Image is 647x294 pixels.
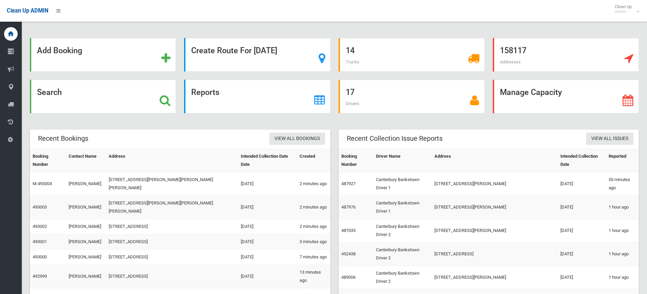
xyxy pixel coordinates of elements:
span: Clean Up [611,4,639,14]
td: [DATE] [238,234,296,250]
a: View All Issues [586,133,633,145]
td: Canterbury Bankstown Driver 1 [373,196,432,219]
td: [DATE] [558,266,606,289]
a: 493001 [33,239,47,244]
a: Manage Capacity [493,80,639,113]
a: 487976 [341,204,356,210]
a: M-493004 [33,181,52,186]
td: [DATE] [238,265,296,288]
a: 492999 [33,274,47,279]
strong: Reports [191,87,219,97]
td: [PERSON_NAME] [66,234,106,250]
a: Create Route For [DATE] [184,38,330,72]
td: [PERSON_NAME] [66,250,106,265]
span: Addresses [500,59,521,64]
td: 2 minutes ago [297,196,330,219]
td: [PERSON_NAME] [66,172,106,196]
td: [DATE] [558,196,606,219]
header: Recent Bookings [30,132,96,145]
small: Admin [615,9,632,14]
a: 487035 [341,228,356,233]
strong: 14 [346,46,355,55]
td: [STREET_ADDRESS] [106,234,238,250]
a: Search [30,80,176,113]
td: [STREET_ADDRESS] [106,219,238,234]
a: 493003 [33,204,47,210]
td: [PERSON_NAME] [66,196,106,219]
td: 2 minutes ago [297,219,330,234]
td: 3 minutes ago [297,234,330,250]
td: Canterbury Bankstown Driver 2 [373,219,432,242]
td: [PERSON_NAME] [66,219,106,234]
td: 1 hour ago [606,196,639,219]
td: [STREET_ADDRESS][PERSON_NAME] [432,196,558,219]
th: Created [297,149,330,172]
td: 13 minutes ago [297,265,330,288]
td: [STREET_ADDRESS] [432,242,558,266]
th: Intended Collection Date Date [238,149,296,172]
a: 17 Drivers [339,80,485,113]
th: Booking Number [30,149,66,172]
td: 55 minutes ago [606,172,639,196]
strong: Add Booking [37,46,82,55]
strong: Create Route For [DATE] [191,46,277,55]
th: Driver Name [373,149,432,172]
td: 1 hour ago [606,219,639,242]
strong: Manage Capacity [500,87,562,97]
span: Trucks [346,59,359,64]
td: 1 hour ago [606,242,639,266]
a: 14 Trucks [339,38,485,72]
td: [DATE] [238,196,296,219]
td: 2 minutes ago [297,172,330,196]
td: Canterbury Bankstown Driver 2 [373,266,432,289]
strong: Search [37,87,62,97]
td: 1 hour ago [606,266,639,289]
th: Address [432,149,558,172]
td: [DATE] [238,172,296,196]
td: [DATE] [238,219,296,234]
td: [STREET_ADDRESS] [106,250,238,265]
th: Booking Number [339,149,374,172]
td: [STREET_ADDRESS][PERSON_NAME] [432,266,558,289]
a: 487927 [341,181,356,186]
th: Intended Collection Date [558,149,606,172]
header: Recent Collection Issue Reports [339,132,451,145]
strong: 158117 [500,46,526,55]
td: [STREET_ADDRESS][PERSON_NAME][PERSON_NAME][PERSON_NAME] [106,172,238,196]
td: [DATE] [558,219,606,242]
td: [STREET_ADDRESS] [106,265,238,288]
td: [DATE] [238,250,296,265]
a: 158117 Addresses [493,38,639,72]
th: Reported [606,149,639,172]
th: Contact Name [66,149,106,172]
td: Canterbury Bankstown Driver 2 [373,242,432,266]
strong: 17 [346,87,355,97]
a: 493000 [33,254,47,259]
a: 493002 [33,224,47,229]
td: [STREET_ADDRESS][PERSON_NAME][PERSON_NAME][PERSON_NAME] [106,196,238,219]
td: [DATE] [558,172,606,196]
td: 7 minutes ago [297,250,330,265]
td: [PERSON_NAME] [66,265,106,288]
span: Clean Up ADMIN [7,7,48,14]
a: 452438 [341,251,356,256]
span: Drivers [346,101,359,106]
th: Address [106,149,238,172]
td: [STREET_ADDRESS][PERSON_NAME] [432,219,558,242]
td: [STREET_ADDRESS][PERSON_NAME] [432,172,558,196]
a: Reports [184,80,330,113]
td: Canterbury Bankstown Driver 1 [373,172,432,196]
td: [DATE] [558,242,606,266]
a: Add Booking [30,38,176,72]
a: 489006 [341,275,356,280]
a: View All Bookings [269,133,325,145]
